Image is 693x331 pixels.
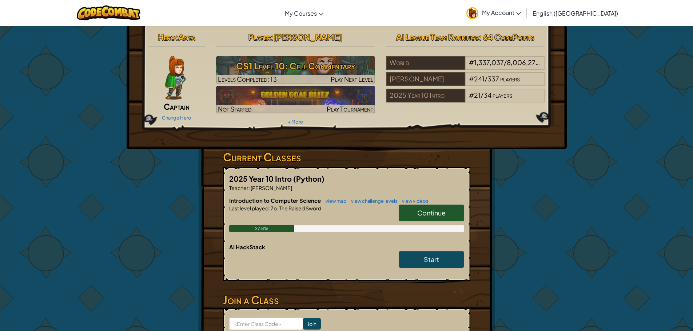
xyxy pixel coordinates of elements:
span: 2025 Year 10 Intro [229,174,293,183]
span: Last level played [229,205,268,211]
a: Start [399,251,464,268]
img: captain-pose.png [165,56,186,100]
input: <Enter Class Code> [229,318,303,330]
span: 8,006,278 [507,58,540,66]
span: (Python) [293,174,324,183]
span: : [248,185,250,191]
span: Continue [417,209,446,217]
img: CodeCombat logo [77,5,140,20]
span: 241 [474,74,485,83]
span: Play Next Level [331,75,373,83]
span: / [481,91,483,99]
span: Levels Completed: 13 [218,75,277,83]
span: My Courses [285,9,317,17]
h3: CS1 Level 10: Cell Commentary [216,58,375,74]
span: / [485,74,487,83]
span: English ([GEOGRAPHIC_DATA]) [533,9,618,17]
a: view challenge levels [347,198,398,204]
span: My Account [482,9,521,16]
span: Anya [178,32,195,42]
a: [PERSON_NAME]#241/337players [386,79,545,88]
h3: Join a Class [223,292,470,308]
span: # [469,74,474,83]
a: view map [322,198,347,204]
span: Captain [164,101,190,112]
input: Join [303,318,321,330]
a: World#1,337,037/8,006,278players [386,63,545,71]
h3: Current Classes [223,149,470,165]
div: World [386,56,465,70]
span: AI HackStack [229,243,265,250]
img: CS1 Level 10: Cell Commentary [216,56,375,84]
span: 1,337,037 [474,58,504,66]
span: The Raised Sword [278,205,321,211]
div: 2025 Year 10 Intro [386,89,465,102]
a: Not StartedPlay Tournament [216,86,375,113]
span: : [175,32,178,42]
span: players [493,91,512,99]
a: view videos [398,198,429,204]
a: + More [288,119,303,125]
span: # [469,58,474,66]
span: 337 [487,74,499,83]
a: Change Hero [162,115,191,121]
span: [PERSON_NAME] [274,32,342,42]
span: Play Tournament [327,105,373,113]
span: Hero [158,32,175,42]
span: : 64 CodePoints [479,32,534,42]
div: [PERSON_NAME] [386,72,465,86]
span: [PERSON_NAME] [250,185,292,191]
img: Golden Goal [216,86,375,113]
span: players [500,74,520,83]
img: avatar [466,7,478,19]
span: players [541,58,560,66]
span: : [271,32,274,42]
span: 21 [474,91,481,99]
span: Introduction to Computer Science [229,197,322,204]
span: 34 [483,91,491,99]
a: Play Next Level [216,56,375,84]
span: : [268,205,270,211]
a: English ([GEOGRAPHIC_DATA]) [529,3,622,23]
span: # [469,91,474,99]
a: My Account [463,1,525,24]
span: AI League Team Rankings [396,32,479,42]
a: My Courses [281,3,327,23]
span: 7b. [270,205,278,211]
span: Not Started [218,105,252,113]
div: 27.8% [229,225,295,232]
span: / [504,58,507,66]
span: Start [424,255,439,263]
a: 2025 Year 10 Intro#21/34players [386,96,545,104]
span: Player [248,32,271,42]
span: Teacher [229,185,248,191]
